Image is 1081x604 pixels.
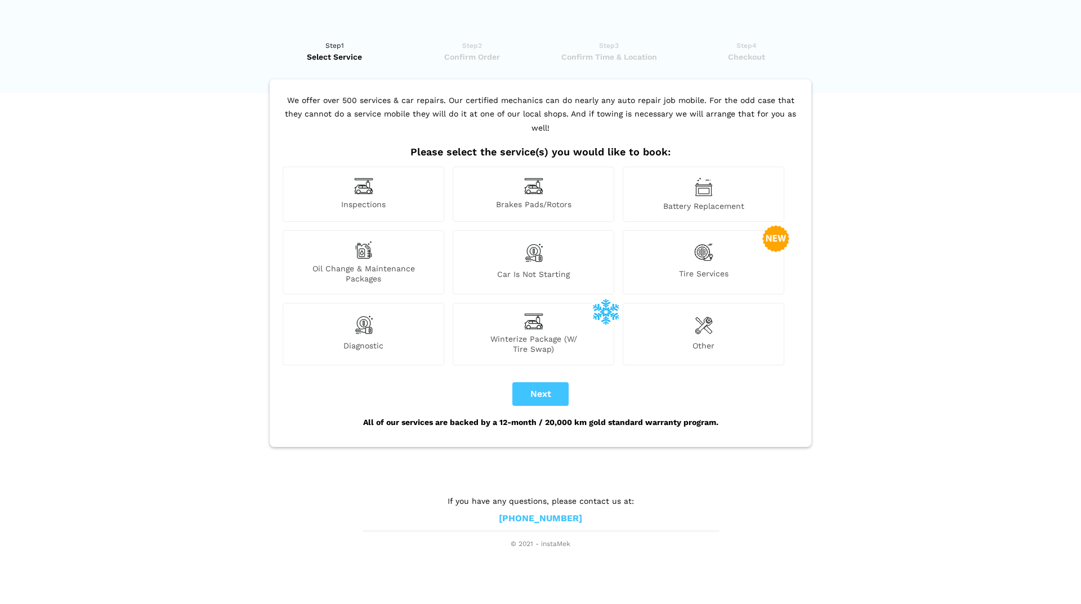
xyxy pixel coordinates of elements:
span: Oil Change & Maintenance Packages [283,263,444,284]
span: Confirm Time & Location [544,51,674,62]
p: If you have any questions, please contact us at: [363,495,718,507]
img: winterize-icon_1.png [592,298,619,325]
span: Diagnostic [283,341,444,354]
span: Confirm Order [407,51,537,62]
div: All of our services are backed by a 12-month / 20,000 km gold standard warranty program. [280,406,801,439]
span: © 2021 - instaMek [363,540,718,549]
span: Checkout [681,51,811,62]
span: Brakes Pads/Rotors [453,199,614,211]
a: Step4 [681,40,811,62]
a: [PHONE_NUMBER] [499,513,582,525]
span: Other [623,341,784,354]
span: Car is not starting [453,269,614,284]
a: Step1 [270,40,400,62]
h2: Please select the service(s) you would like to book: [280,146,801,158]
a: Step3 [544,40,674,62]
p: We offer over 500 services & car repairs. Our certified mechanics can do nearly any auto repair j... [280,93,801,146]
button: Next [512,382,569,406]
span: Select Service [270,51,400,62]
span: Tire Services [623,269,784,284]
span: Battery Replacement [623,201,784,211]
img: new-badge-2-48.png [762,225,789,252]
a: Step2 [407,40,537,62]
span: Inspections [283,199,444,211]
span: Winterize Package (W/ Tire Swap) [453,334,614,354]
